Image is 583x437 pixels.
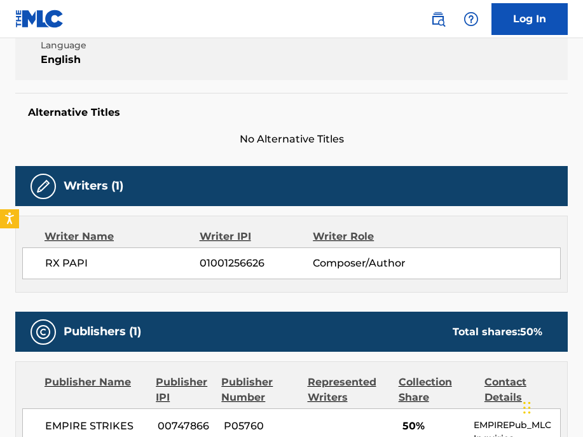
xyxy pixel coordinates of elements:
[224,419,301,434] span: P05760
[45,229,200,244] div: Writer Name
[463,11,479,27] img: help
[484,375,561,405] div: Contact Details
[41,39,169,52] span: Language
[156,375,212,405] div: Publisher IPI
[36,179,51,194] img: Writers
[41,52,169,67] span: English
[15,132,568,147] span: No Alternative Titles
[221,375,298,405] div: Publisher Number
[453,324,542,340] div: Total shares:
[399,375,475,405] div: Collection Share
[15,10,64,28] img: MLC Logo
[519,376,583,437] iframe: Chat Widget
[313,229,416,244] div: Writer Role
[200,256,313,271] span: 01001256626
[45,375,146,405] div: Publisher Name
[491,3,568,35] a: Log In
[64,179,123,193] h5: Writers (1)
[425,6,451,32] a: Public Search
[200,229,313,244] div: Writer IPI
[402,419,464,434] span: 50%
[64,324,141,339] h5: Publishers (1)
[45,256,200,271] span: RX PAPI
[523,389,531,427] div: Drag
[28,106,555,119] h5: Alternative Titles
[36,324,51,340] img: Publishers
[308,375,389,405] div: Represented Writers
[458,6,484,32] div: Help
[313,256,416,271] span: Composer/Author
[520,326,542,338] span: 50 %
[430,11,446,27] img: search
